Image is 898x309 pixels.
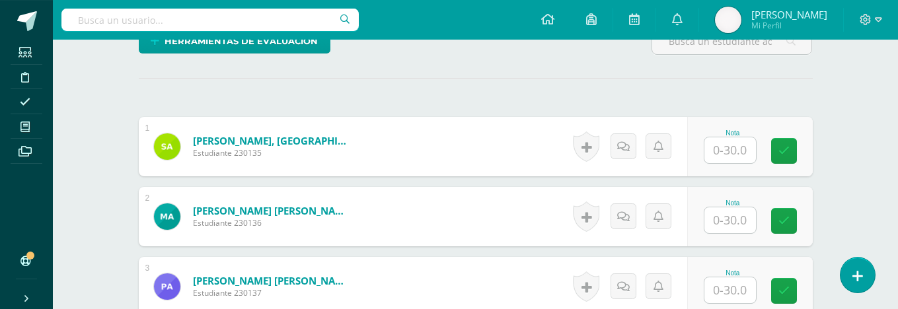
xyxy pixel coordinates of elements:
[154,273,180,300] img: 3bb60e21cdbb9bf8daee6f02b29b6f7a.png
[751,20,827,31] span: Mi Perfil
[61,9,359,31] input: Busca un usuario...
[704,137,756,163] input: 0-30.0
[652,28,811,54] input: Busca un estudiante aquí...
[704,207,756,233] input: 0-30.0
[751,8,827,21] span: [PERSON_NAME]
[704,199,762,207] div: Nota
[704,269,762,277] div: Nota
[165,29,318,53] span: Herramientas de evaluación
[193,274,352,287] a: [PERSON_NAME] [PERSON_NAME]
[193,217,352,228] span: Estudiante 230136
[193,204,352,217] a: [PERSON_NAME] [PERSON_NAME]
[154,203,180,230] img: 69d2d9366ec1e2d67df88960cb2e92ea.png
[704,129,762,137] div: Nota
[704,277,756,303] input: 0-30.0
[193,147,352,158] span: Estudiante 230135
[193,287,352,298] span: Estudiante 230137
[154,133,180,160] img: 4720070bf876eaa2efe3b3652cc77f38.png
[139,28,330,53] a: Herramientas de evaluación
[715,7,741,33] img: 9f6c7c8305d8e608d466df14f8841aad.png
[193,134,352,147] a: [PERSON_NAME], [GEOGRAPHIC_DATA]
